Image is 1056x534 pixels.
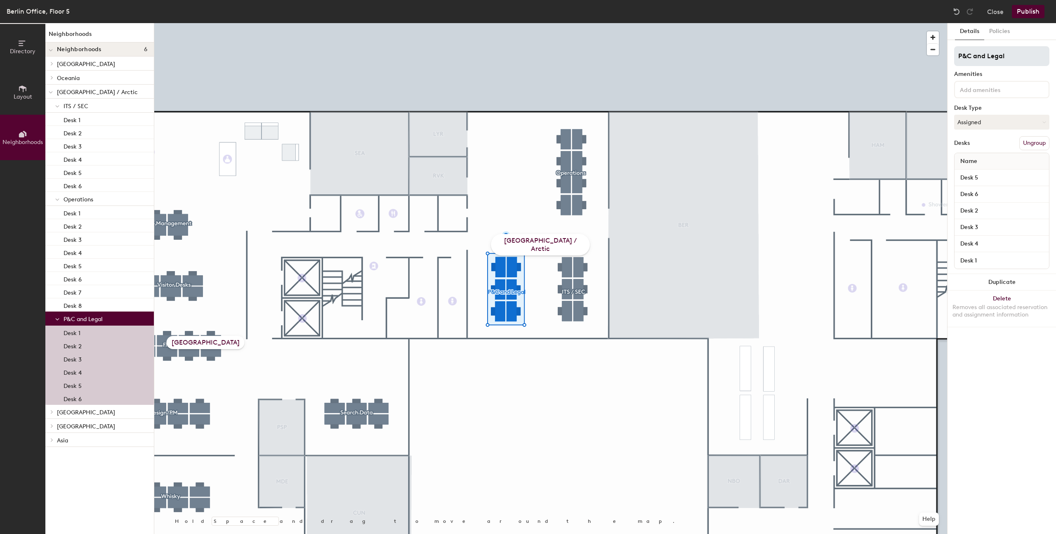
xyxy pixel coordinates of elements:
[57,421,147,431] p: [GEOGRAPHIC_DATA]
[956,154,981,169] span: Name
[64,367,82,376] p: Desk 4
[64,167,82,177] p: Desk 5
[57,86,147,97] p: [GEOGRAPHIC_DATA] / Arctic
[948,291,1056,327] button: DeleteRemoves all associated reservation and assignment information
[64,327,80,337] p: Desk 1
[955,23,984,40] button: Details
[1019,136,1049,150] button: Ungroup
[7,6,70,17] div: Berlin Office, Floor 5
[64,393,82,403] p: Desk 6
[956,255,1047,266] input: Unnamed desk
[64,221,82,230] p: Desk 2
[2,139,43,146] span: Neighborhoods
[919,513,939,526] button: Help
[491,234,590,255] div: [GEOGRAPHIC_DATA] / Arctic
[64,196,93,203] span: Operations
[956,189,1047,200] input: Unnamed desk
[64,128,82,137] p: Desk 2
[64,114,80,124] p: Desk 1
[45,30,154,43] h1: Neighborhoods
[984,23,1015,40] button: Policies
[64,316,103,323] span: P&C and Legal
[952,7,961,16] img: Undo
[1012,5,1044,18] button: Publish
[167,336,245,349] div: [GEOGRAPHIC_DATA]
[57,435,147,445] p: Asia
[954,71,1049,78] div: Amenities
[64,141,82,150] p: Desk 3
[64,103,88,110] span: ITS / SEC
[64,260,82,270] p: Desk 5
[64,234,82,243] p: Desk 3
[144,46,147,53] span: 6
[64,354,82,363] p: Desk 3
[64,247,82,257] p: Desk 4
[952,304,1051,319] div: Removes all associated reservation and assignment information
[956,172,1047,184] input: Unnamed desk
[57,58,147,69] p: [GEOGRAPHIC_DATA]
[956,205,1047,217] input: Unnamed desk
[64,154,82,163] p: Desk 4
[64,287,81,296] p: Desk 7
[64,300,82,310] p: Desk 8
[64,274,82,283] p: Desk 6
[64,208,80,217] p: Desk 1
[64,380,82,390] p: Desk 5
[64,180,82,190] p: Desk 6
[954,115,1049,130] button: Assigned
[948,274,1056,291] button: Duplicate
[57,46,101,53] span: Neighborhoods
[966,7,974,16] img: Redo
[57,72,147,83] p: Oceania
[57,406,147,417] p: [GEOGRAPHIC_DATA]
[956,222,1047,233] input: Unnamed desk
[954,105,1049,111] div: Desk Type
[10,48,35,55] span: Directory
[954,140,970,146] div: Desks
[956,238,1047,250] input: Unnamed desk
[64,340,82,350] p: Desk 2
[14,93,32,100] span: Layout
[958,84,1032,94] input: Add amenities
[987,5,1004,18] button: Close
